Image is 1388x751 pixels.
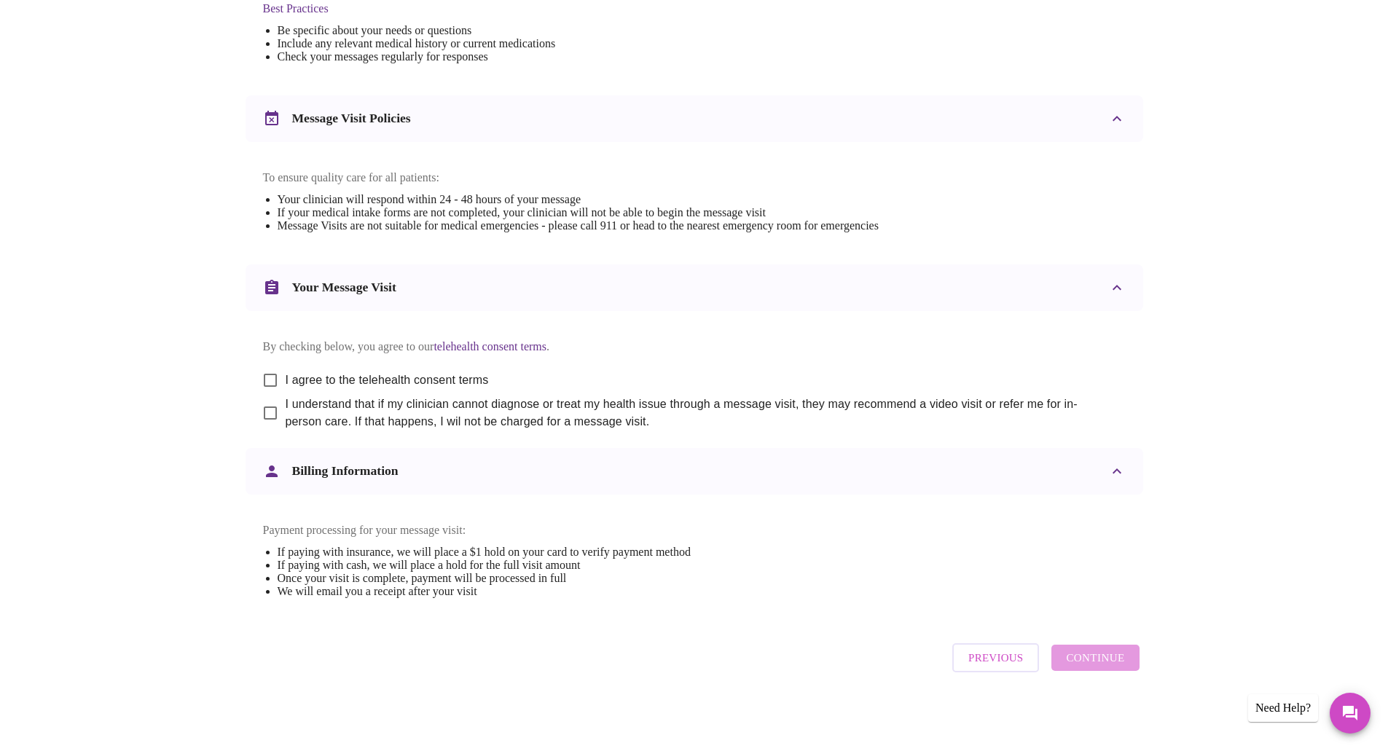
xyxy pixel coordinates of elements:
[246,95,1143,142] div: Message Visit Policies
[263,171,879,184] p: To ensure quality care for all patients:
[952,643,1039,672] button: Previous
[278,193,879,206] li: Your clinician will respond within 24 - 48 hours of your message
[278,546,691,559] li: If paying with insurance, we will place a $1 hold on your card to verify payment method
[278,572,691,585] li: Once your visit is complete, payment will be processed in full
[286,371,489,389] span: I agree to the telehealth consent terms
[263,524,691,537] p: Payment processing for your message visit:
[246,264,1143,311] div: Your Message Visit
[292,463,399,479] h3: Billing Information
[292,111,411,126] h3: Message Visit Policies
[246,448,1143,495] div: Billing Information
[292,280,396,295] h3: Your Message Visit
[278,37,858,50] li: Include any relevant medical history or current medications
[278,24,858,37] li: Be specific about your needs or questions
[1248,694,1318,722] div: Need Help?
[1330,693,1371,734] button: Messages
[278,219,879,232] li: Message Visits are not suitable for medical emergencies - please call 911 or head to the nearest ...
[263,340,1126,353] p: By checking below, you agree to our .
[278,559,691,572] li: If paying with cash, we will place a hold for the full visit amount
[434,340,546,353] a: telehealth consent terms
[278,206,879,219] li: If your medical intake forms are not completed, your clinician will not be able to begin the mess...
[968,648,1023,667] span: Previous
[278,50,858,63] li: Check your messages regularly for responses
[263,2,858,15] h4: Best Practices
[286,396,1114,430] span: I understand that if my clinician cannot diagnose or treat my health issue through a message visi...
[278,585,691,598] li: We will email you a receipt after your visit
